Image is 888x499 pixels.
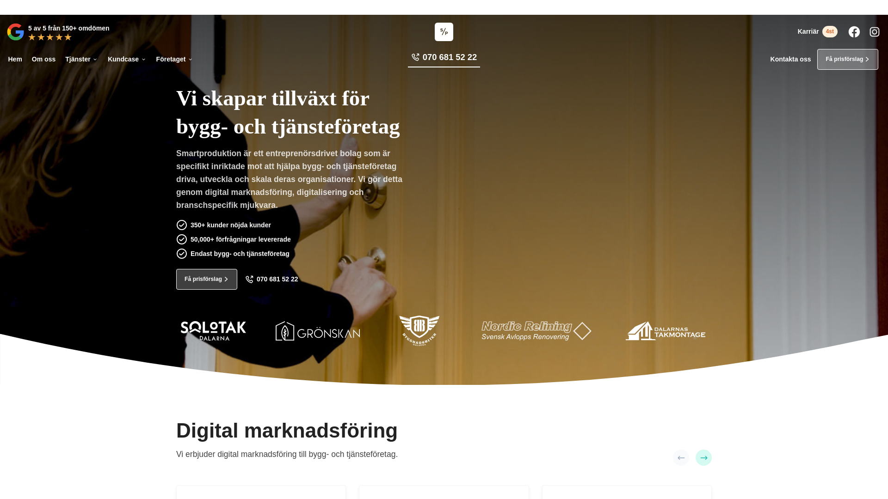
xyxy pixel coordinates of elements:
p: Vi erbjuder digital marknadsföring till bygg- och tjänsteföretag. [176,448,398,461]
a: 070 681 52 22 [408,51,480,67]
span: 070 681 52 22 [257,275,298,283]
span: Få prisförslag [826,55,863,64]
a: Hem [6,49,24,70]
a: Få prisförslag [817,49,878,70]
h1: Vi skapar tillväxt för bygg- och tjänsteföretag [176,74,481,147]
a: Kundcase [106,49,148,70]
p: 350+ kunder nöjda kunder [191,220,271,230]
a: Kontakta oss [771,55,811,63]
span: Karriär [798,28,819,36]
a: Läs pressmeddelandet här! [471,4,547,10]
a: Karriär 4st [798,26,838,37]
p: Vi vann Årets Unga Företagare i Dalarna 2024 – [3,3,885,12]
p: 50,000+ förfrågningar levererade [191,234,291,244]
span: 4st [822,26,838,37]
a: Företaget [154,49,195,70]
a: Tjänster [64,49,100,70]
span: Få prisförslag [185,275,222,284]
p: 5 av 5 från 150+ omdömen [28,23,109,33]
a: 070 681 52 22 [245,275,298,284]
a: Få prisförslag [176,269,237,290]
span: 070 681 52 22 [423,51,477,63]
p: Smartproduktion är ett entreprenörsdrivet bolag som är specifikt inriktade mot att hjälpa bygg- o... [176,147,409,215]
a: Om oss [30,49,57,70]
p: Endast bygg- och tjänsteföretag [191,249,290,259]
h2: Digital marknadsföring [176,417,398,448]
